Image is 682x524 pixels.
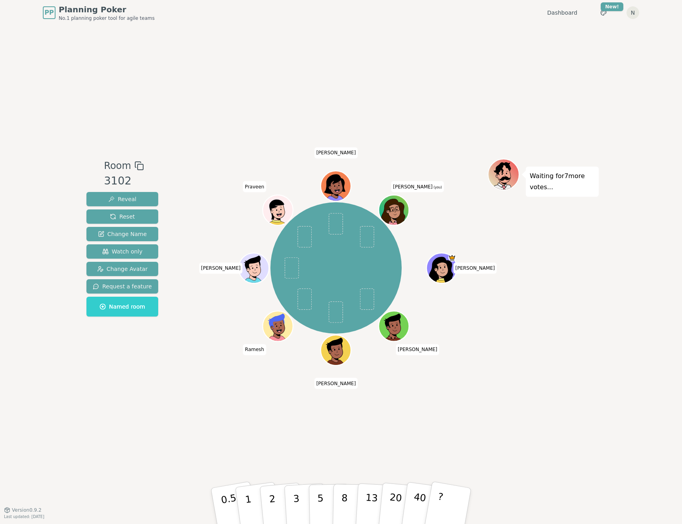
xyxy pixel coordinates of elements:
span: Last updated: [DATE] [4,514,44,519]
a: Dashboard [547,9,577,17]
span: Change Name [98,230,147,238]
span: Click to change your name [453,263,497,274]
span: Named room [100,303,145,311]
span: Reset [110,213,135,221]
button: Reveal [86,192,158,206]
span: Click to change your name [314,378,358,389]
span: (you) [433,185,442,189]
span: PP [44,8,54,17]
span: No.1 planning poker tool for agile teams [59,15,155,21]
div: New! [601,2,623,11]
span: Reveal [108,195,136,203]
button: Version0.9.2 [4,507,42,513]
span: Change Avatar [97,265,148,273]
span: Planning Poker [59,4,155,15]
span: Click to change your name [199,263,243,274]
button: Reset [86,209,158,224]
span: Room [104,159,131,173]
button: Watch only [86,244,158,259]
span: Click to change your name [243,344,266,355]
span: Request a feature [93,282,152,290]
p: Waiting for 7 more votes... [530,171,595,193]
span: Click to change your name [396,344,439,355]
button: Click to change your avatar [380,196,408,224]
button: Named room [86,297,158,317]
button: New! [596,6,611,20]
span: Version 0.9.2 [12,507,42,513]
button: N [626,6,639,19]
span: Click to change your name [243,181,266,192]
div: 3102 [104,173,144,189]
button: Request a feature [86,279,158,294]
a: PPPlanning PokerNo.1 planning poker tool for agile teams [43,4,155,21]
span: Click to change your name [314,147,358,158]
button: Change Avatar [86,262,158,276]
span: Watch only [102,248,143,255]
span: Click to change your name [391,181,444,192]
span: Yasmin is the host [448,254,456,261]
button: Change Name [86,227,158,241]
